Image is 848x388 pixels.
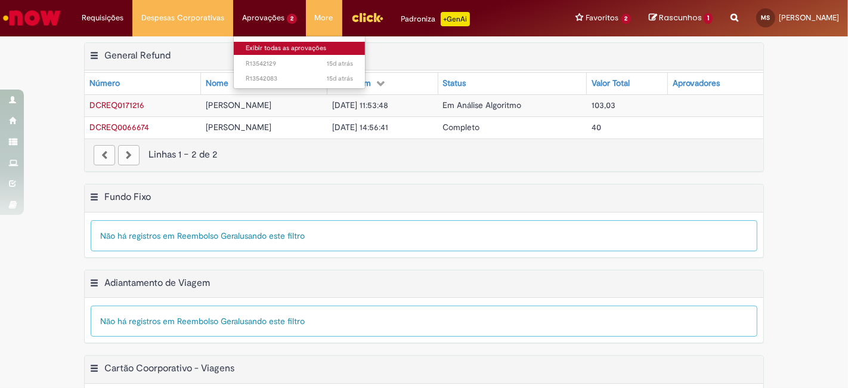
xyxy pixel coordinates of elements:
span: [PERSON_NAME] [779,13,839,23]
div: Valor Total [592,78,630,90]
span: 15d atrás [327,74,353,83]
nav: paginação [85,138,763,171]
p: +GenAi [441,12,470,26]
span: 15d atrás [327,59,353,68]
span: Favoritos [586,12,619,24]
a: Abrir Registro: DCREQ0171216 [89,100,144,110]
span: Rascunhos [659,12,702,23]
a: Aberto R13542129 : [234,57,365,70]
span: Despesas Corporativas [141,12,224,24]
span: R13542083 [246,74,353,84]
span: Requisições [82,12,123,24]
div: Nome [206,78,228,90]
a: Exibir todas as aprovações [234,42,365,55]
time: 17/09/2025 08:42:26 [327,74,353,83]
div: Não há registros em Reembolso Geral [91,220,757,251]
span: [PERSON_NAME] [206,100,271,110]
span: Em Análise Algoritmo [443,100,522,110]
span: R13542129 [246,59,353,69]
button: General Refund Menu de contexto [89,50,99,65]
span: Aprovações [242,12,284,24]
img: ServiceNow [1,6,63,30]
time: 17/09/2025 08:55:13 [327,59,353,68]
span: DCREQ0066674 [89,122,149,133]
h2: Adiantamento de Viagem [104,277,210,289]
a: Aberto R13542083 : [234,72,365,85]
ul: Aprovações [233,36,366,89]
div: Status [443,78,466,90]
span: 103,03 [592,100,615,110]
span: Completo [443,122,480,133]
span: 2 [621,14,632,24]
a: Rascunhos [649,13,713,24]
span: usando este filtro [240,230,305,241]
a: Abrir Registro: DCREQ0066674 [89,122,149,133]
span: MS [762,14,770,21]
span: [DATE] 11:53:48 [332,100,388,110]
span: usando este filtro [240,316,305,327]
button: Adiantamento de Viagem Menu de contexto [89,277,99,292]
span: [PERSON_NAME] [206,122,271,133]
img: click_logo_yellow_360x200.png [351,8,383,26]
div: Aprovadores [673,78,720,90]
span: DCREQ0171216 [89,100,144,110]
button: Cartão Coorporativo - Viagens Menu de contexto [89,362,99,378]
span: 2 [287,14,297,24]
span: 40 [592,122,601,133]
h2: Cartão Coorporativo - Viagens [104,363,234,375]
div: Padroniza [401,12,470,26]
div: Linhas 1 − 2 de 2 [94,148,754,162]
h2: General Refund [104,50,171,61]
span: 1 [704,13,713,24]
div: Número [89,78,120,90]
span: [DATE] 14:56:41 [332,122,388,133]
button: Fundo Fixo Menu de contexto [89,191,99,207]
h2: Fundo Fixo [104,191,151,203]
div: Não há registros em Reembolso Geral [91,306,757,337]
span: More [315,12,333,24]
